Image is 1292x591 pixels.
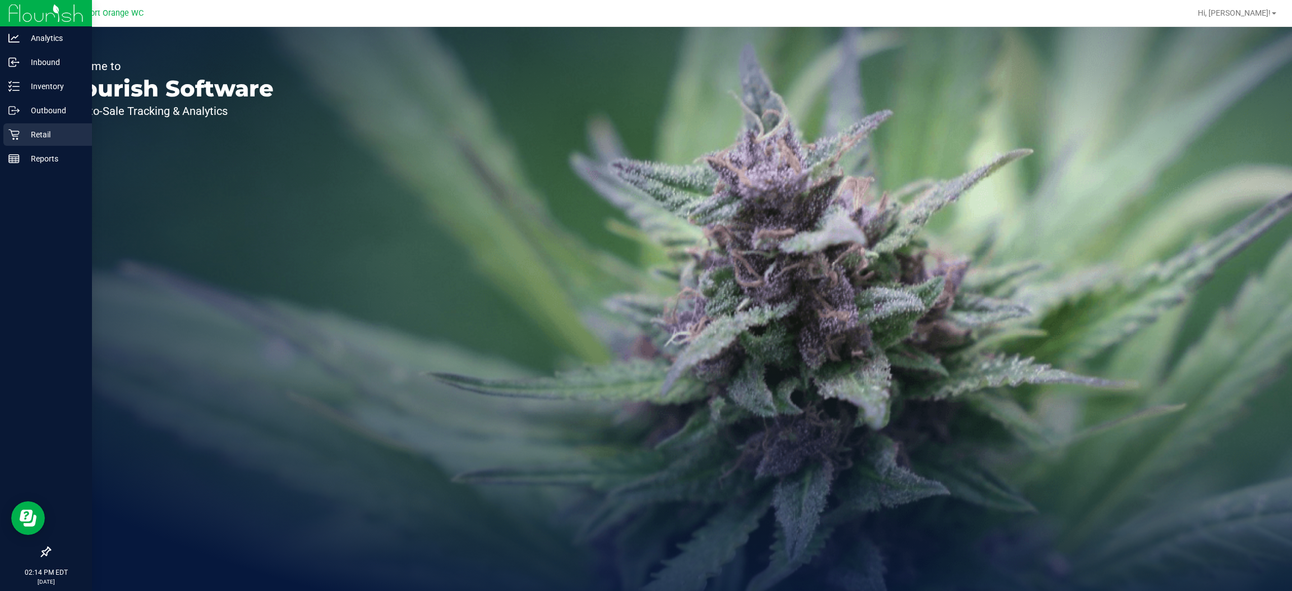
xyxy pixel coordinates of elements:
p: Inventory [20,80,87,93]
p: Flourish Software [61,77,274,100]
inline-svg: Retail [8,129,20,140]
p: Analytics [20,31,87,45]
inline-svg: Outbound [8,105,20,116]
span: Hi, [PERSON_NAME]! [1198,8,1271,17]
inline-svg: Analytics [8,33,20,44]
p: Inbound [20,56,87,69]
inline-svg: Reports [8,153,20,164]
p: Seed-to-Sale Tracking & Analytics [61,105,274,117]
p: Reports [20,152,87,165]
inline-svg: Inbound [8,57,20,68]
p: Outbound [20,104,87,117]
p: Welcome to [61,61,274,72]
iframe: Resource center [11,501,45,535]
p: [DATE] [5,578,87,586]
p: Retail [20,128,87,141]
p: 02:14 PM EDT [5,567,87,578]
inline-svg: Inventory [8,81,20,92]
span: Port Orange WC [85,8,144,18]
